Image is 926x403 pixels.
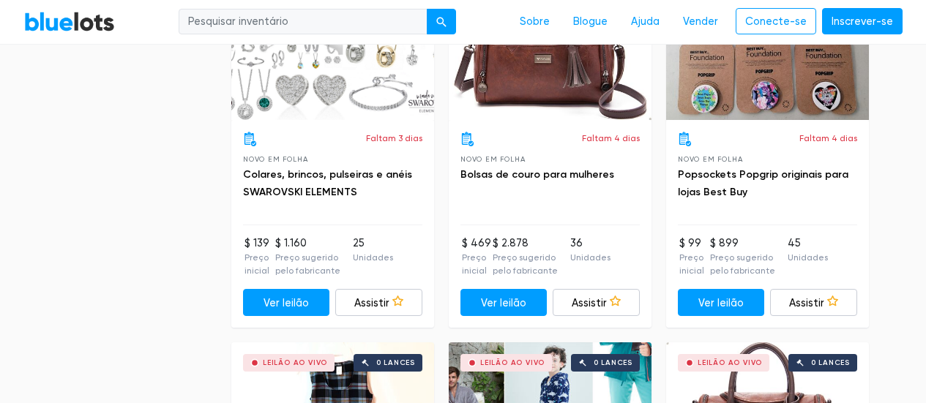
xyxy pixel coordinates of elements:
[678,289,765,316] a: Ver leilão
[508,8,561,36] a: Sobre
[788,237,801,249] font: 45
[493,237,529,249] font: $ 2.878
[745,15,807,28] font: Conecte-se
[460,155,525,163] font: Novo em folha
[573,15,608,28] font: Blogue
[572,296,607,309] font: Assistir
[570,237,583,249] font: 36
[789,296,824,309] font: Assistir
[822,8,903,35] a: Inscrever-se
[561,8,619,36] a: Blogue
[366,133,422,143] font: Faltam 3 dias
[275,237,307,249] font: $ 1.160
[710,252,775,276] font: Preço sugerido pelo fabricante
[679,252,704,276] font: Preço inicial
[582,133,640,143] font: Faltam 4 dias
[679,237,701,249] font: $ 99
[678,155,742,163] font: Novo em folha
[619,8,671,36] a: Ajuda
[460,289,548,316] a: Ver leilão
[179,9,427,35] input: Pesquisar inventário
[353,237,365,249] font: 25
[683,15,718,28] font: Vender
[275,252,340,276] font: Preço sugerido pelo fabricante
[832,15,893,28] font: Inscrever-se
[553,289,640,316] a: Assistir
[460,168,614,181] a: Bolsas de couro para mulheres
[263,358,327,367] font: Leilão ao vivo
[799,133,857,143] font: Faltam 4 dias
[570,252,611,263] font: Unidades
[671,8,730,36] a: Vender
[335,289,422,316] a: Assistir
[462,252,487,276] font: Preço inicial
[243,155,307,163] font: Novo em folha
[243,168,412,198] a: Colares, brincos, pulseiras e anéis SWAROVSKI ELEMENTS
[244,252,269,276] font: Preço inicial
[770,289,857,316] a: Assistir
[698,358,762,367] font: Leilão ao vivo
[264,296,309,309] font: Ver leilão
[710,237,739,249] font: $ 899
[480,358,545,367] font: Leilão ao vivo
[698,296,744,309] font: Ver leilão
[376,358,415,367] font: 0 lances
[594,358,632,367] font: 0 lances
[811,358,850,367] font: 0 lances
[462,237,491,249] font: $ 469
[736,8,816,35] a: Conecte-se
[678,168,848,198] a: Popsockets Popgrip originais para lojas Best Buy
[520,15,550,28] font: Sobre
[788,252,828,263] font: Unidades
[631,15,660,28] font: Ajuda
[243,289,330,316] a: Ver leilão
[493,252,558,276] font: Preço sugerido pelo fabricante
[481,296,526,309] font: Ver leilão
[354,296,389,309] font: Assistir
[244,237,269,249] font: $ 139
[353,252,393,263] font: Unidades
